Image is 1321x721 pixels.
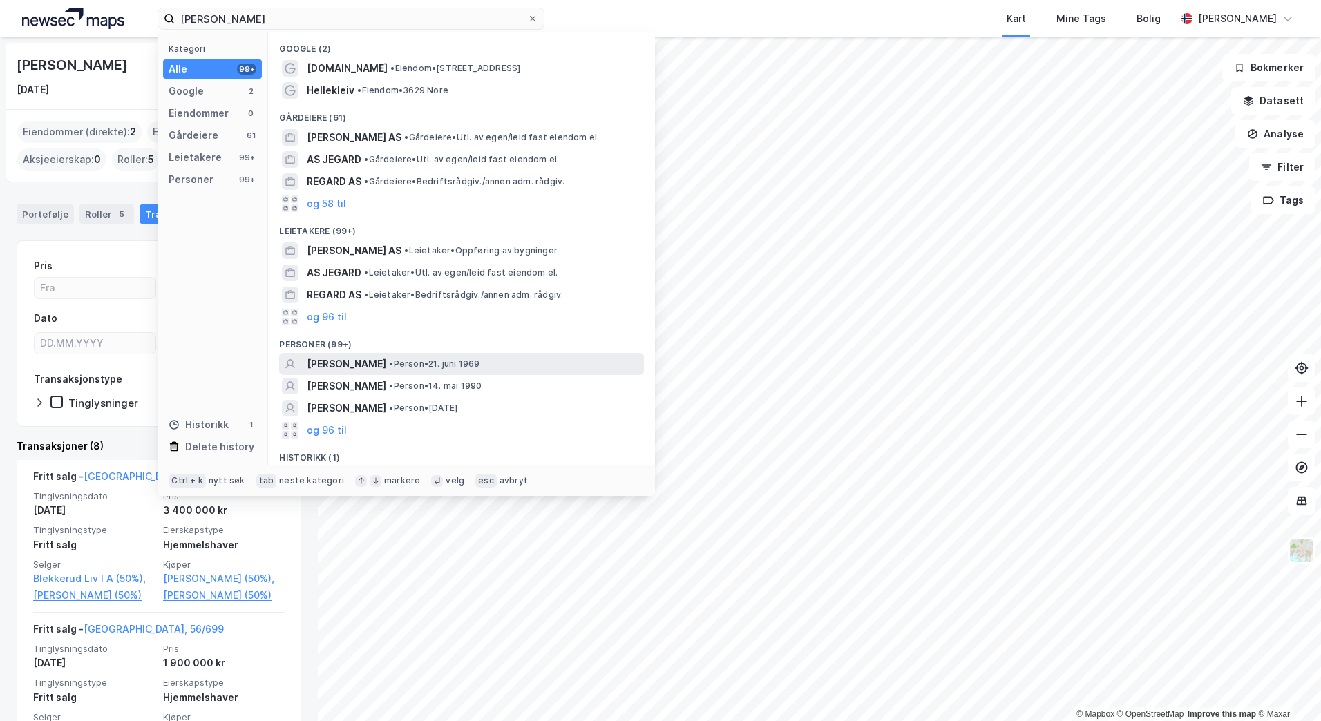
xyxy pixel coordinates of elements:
span: • [364,176,368,186]
div: avbryt [500,475,528,486]
div: Fritt salg - [33,621,224,643]
div: Pris [34,258,53,274]
a: [PERSON_NAME] (50%) [33,587,155,604]
span: 0 [94,151,101,168]
span: [PERSON_NAME] AS [307,242,401,259]
div: Fritt salg [33,537,155,553]
span: Kjøper [163,559,285,570]
span: • [389,403,393,413]
div: tab [256,474,277,488]
span: REGARD AS [307,173,361,190]
button: og 96 til [307,422,347,439]
a: Mapbox [1076,709,1114,719]
div: Kontrollprogram for chat [1252,655,1321,721]
div: Google (2) [268,32,655,57]
span: [PERSON_NAME] [307,400,386,416]
input: Søk på adresse, matrikkel, gårdeiere, leietakere eller personer [175,8,527,29]
div: [DATE] [33,655,155,671]
input: DD.MM.YYYY [35,333,155,354]
span: Gårdeiere • Bedriftsrådgiv./annen adm. rådgiv. [364,176,564,187]
span: Tinglysningsdato [33,643,155,655]
span: [DOMAIN_NAME] [307,60,388,77]
button: Tags [1251,186,1315,214]
div: markere [384,475,420,486]
div: Mine Tags [1056,10,1106,27]
div: Personer [169,171,213,188]
span: Eierskapstype [163,524,285,536]
div: 5 [115,207,129,221]
div: [PERSON_NAME] [1198,10,1277,27]
span: Leietaker • Utl. av egen/leid fast eiendom el. [364,267,558,278]
span: • [364,289,368,300]
div: Roller [79,204,134,224]
span: [PERSON_NAME] AS [307,129,401,146]
div: 61 [245,130,256,141]
div: Eiendommer (Indirekte) : [147,121,278,143]
div: Fritt salg - [33,468,224,490]
span: Person • [DATE] [389,403,457,414]
a: [GEOGRAPHIC_DATA], 56/878 [84,470,224,482]
div: 1 [245,419,256,430]
a: Improve this map [1188,709,1256,719]
a: [GEOGRAPHIC_DATA], 56/699 [84,623,224,635]
span: Selger [33,559,155,570]
div: Aksjeeierskap : [17,148,106,171]
span: • [389,381,393,391]
span: Person • 21. juni 1969 [389,358,479,369]
button: Analyse [1235,120,1315,148]
span: Person • 14. mai 1990 [389,381,482,392]
span: Hellekleiv [307,82,354,99]
span: Gårdeiere • Utl. av egen/leid fast eiendom el. [364,154,559,165]
div: Transaksjoner [140,204,234,224]
div: Leietakere (99+) [268,215,655,240]
div: 99+ [237,174,256,185]
div: Portefølje [17,204,74,224]
span: 5 [148,151,154,168]
span: REGARD AS [307,287,361,303]
input: Fra [35,278,155,298]
span: Tinglysningstype [33,677,155,689]
button: Filter [1249,153,1315,181]
span: Eiendom • 3629 Nore [357,85,448,96]
a: [PERSON_NAME] (50%) [163,587,285,604]
span: Pris [163,643,285,655]
iframe: Chat Widget [1252,655,1321,721]
div: Eiendommer (direkte) : [17,121,142,143]
div: Kategori [169,44,262,54]
div: 99+ [237,152,256,163]
span: Gårdeiere • Utl. av egen/leid fast eiendom el. [404,132,599,143]
button: og 58 til [307,195,346,212]
div: Personer (99+) [268,328,655,353]
div: [DATE] [33,502,155,519]
a: Blekkerud Liv I A (50%), [33,570,155,587]
div: Alle [169,61,187,77]
span: • [357,85,361,95]
div: esc [475,474,497,488]
span: Leietaker • Oppføring av bygninger [404,245,558,256]
div: Bolig [1137,10,1161,27]
div: Dato [34,310,57,327]
span: 2 [130,124,136,140]
span: • [364,267,368,278]
button: og 96 til [307,309,347,325]
div: Ctrl + k [169,474,206,488]
span: Eierskapstype [163,677,285,689]
div: Fritt salg [33,689,155,706]
div: Delete history [185,439,254,455]
img: Z [1289,537,1315,564]
div: Roller : [112,148,160,171]
div: neste kategori [279,475,344,486]
div: [PERSON_NAME] [17,54,130,76]
span: [PERSON_NAME] [307,378,386,394]
div: Gårdeiere (61) [268,102,655,126]
span: AS JEGARD [307,265,361,281]
div: Hjemmelshaver [163,689,285,706]
div: Google [169,83,204,99]
span: • [390,63,395,73]
span: [PERSON_NAME] [307,356,386,372]
div: 0 [245,108,256,119]
div: Historikk [169,416,229,433]
span: • [389,358,393,369]
div: Leietakere [169,149,222,166]
span: Tinglysningsdato [33,490,155,502]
